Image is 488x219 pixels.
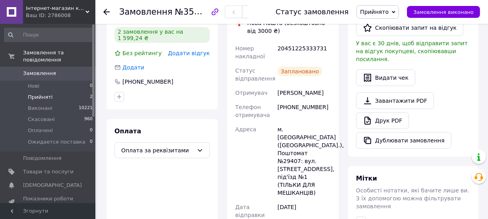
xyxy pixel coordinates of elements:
span: Повідомлення [23,155,62,162]
div: 2 замовлення у вас на 1 599,24 ₴ [114,27,210,43]
div: [PHONE_NUMBER] [276,100,332,122]
span: Виконані [28,105,52,112]
span: 0 [90,83,93,90]
div: [PERSON_NAME] [276,86,332,100]
span: Інтернет-магазин косметики для волосся "Hipster" [26,5,85,12]
span: 2 [90,94,93,101]
span: Нові [28,83,39,90]
span: Особисті нотатки, які бачите лише ви. З їх допомогою можна фільтрувати замовлення [356,187,469,209]
span: Ожидается поставка [28,138,85,146]
input: Пошук [4,28,93,42]
div: Ваш ID: 2786008 [26,12,95,19]
button: Видати чек [356,69,415,86]
button: Дублювати замовлення [356,132,451,149]
span: Замовлення [119,7,172,17]
span: Адреса [235,126,256,133]
span: 10221 [79,105,93,112]
div: м. [GEOGRAPHIC_DATA] ([GEOGRAPHIC_DATA].), Поштомат №29407: вул. [STREET_ADDRESS], під'їзд №1 (ТІ... [276,122,332,200]
span: Прийняті [28,94,52,101]
span: 0 [90,138,93,146]
span: Номер накладної [235,45,265,60]
span: Телефон отримувача [235,104,270,118]
span: У вас є 30 днів, щоб відправити запит на відгук покупцеві, скопіювавши посилання. [356,40,468,62]
div: Нова Пошта (безкоштовно від 3000 ₴) [245,19,333,35]
span: Товари та послуги [23,168,74,175]
span: Оплата за реквізитами [121,146,194,155]
span: Прийнято [360,9,389,15]
span: Замовлення та повідомлення [23,49,95,63]
span: Скасовані [28,116,55,123]
span: Додати відгук [168,50,210,56]
span: Оплата [114,127,141,135]
div: Повернутися назад [103,8,110,16]
a: Друк PDF [356,112,409,129]
span: Додати [122,64,144,71]
span: Замовлення [23,70,56,77]
span: Без рейтингу [122,50,162,56]
span: Мітки [356,175,377,182]
span: 960 [84,116,93,123]
div: Заплановано [277,67,322,76]
span: Отримувач [235,90,267,96]
span: Оплачені [28,127,53,134]
span: Показники роботи компанії [23,195,74,209]
span: Статус відправлення [235,67,275,82]
span: 0 [90,127,93,134]
span: [DEMOGRAPHIC_DATA] [23,182,82,189]
div: 20451225333731 [276,41,332,63]
button: Замовлення виконано [407,6,480,18]
a: Завантажити PDF [356,92,434,109]
span: №356892628 [175,7,231,17]
button: Скопіювати запит на відгук [356,19,463,36]
span: Замовлення виконано [413,9,474,15]
div: [PHONE_NUMBER] [122,78,174,86]
div: Статус замовлення [276,8,349,16]
span: Дата відправки [235,204,265,218]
